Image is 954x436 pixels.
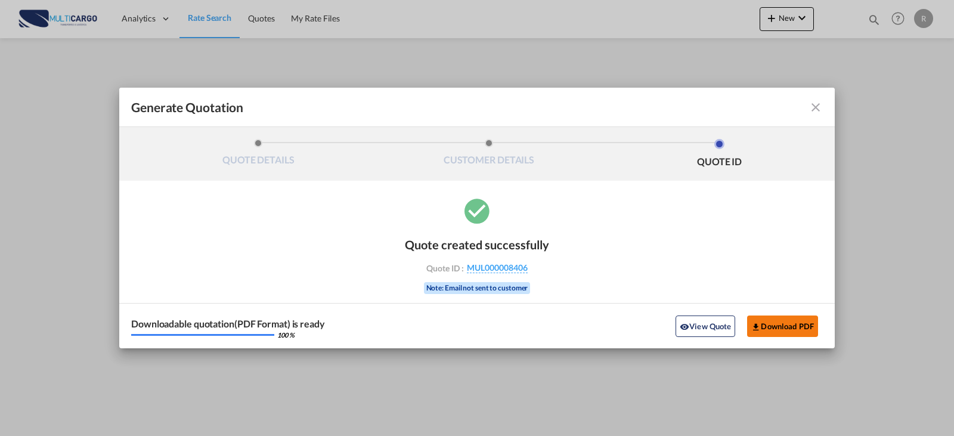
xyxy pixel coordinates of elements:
[131,100,243,115] span: Generate Quotation
[604,139,835,171] li: QUOTE ID
[680,322,689,332] md-icon: icon-eye
[424,282,531,294] div: Note: Email not sent to customer
[143,139,374,171] li: QUOTE DETAILS
[405,237,549,252] div: Quote created successfully
[374,139,605,171] li: CUSTOMER DETAILS
[131,319,325,329] div: Downloadable quotation(PDF Format) is ready
[277,332,295,338] div: 100 %
[676,316,735,337] button: icon-eyeView Quote
[119,88,835,348] md-dialog: Generate QuotationQUOTE ...
[467,262,528,273] span: MUL000008406
[408,262,546,273] div: Quote ID :
[747,316,818,337] button: Download PDF
[462,196,492,225] md-icon: icon-checkbox-marked-circle
[751,322,761,332] md-icon: icon-download
[809,100,823,115] md-icon: icon-close fg-AAA8AD cursor m-0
